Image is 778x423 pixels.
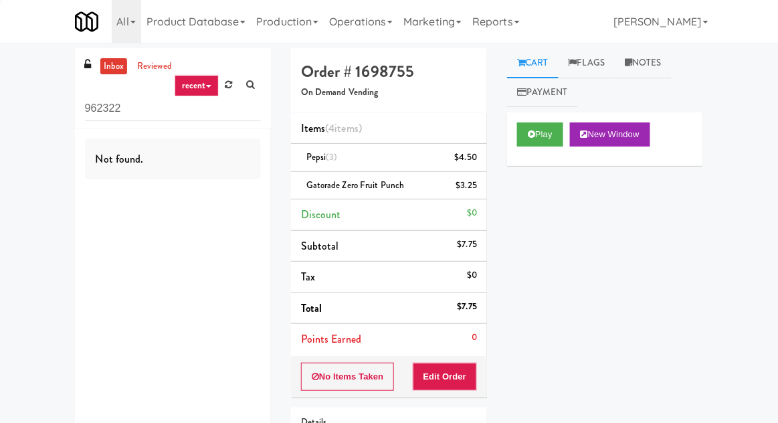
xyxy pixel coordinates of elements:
span: Gatorade Zero Fruit Punch [306,179,405,191]
span: Tax [301,269,315,284]
div: $7.75 [458,299,478,315]
input: Search vision orders [85,96,261,121]
button: Edit Order [413,363,478,391]
span: Discount [301,207,341,222]
ng-pluralize: items [335,120,359,136]
a: Payment [507,78,578,108]
span: Items [301,120,362,136]
span: (3) [326,151,337,163]
a: inbox [100,58,128,75]
button: No Items Taken [301,363,395,391]
span: Total [301,301,322,316]
span: Subtotal [301,238,339,254]
div: $0 [467,267,477,284]
div: $0 [467,205,477,222]
div: 0 [472,329,477,346]
h4: Order # 1698755 [301,63,477,80]
div: $7.75 [458,236,478,253]
span: Pepsi [306,151,338,163]
span: Not found. [96,151,144,167]
div: $3.25 [456,177,478,194]
a: Cart [507,48,559,78]
a: Flags [559,48,615,78]
a: recent [175,75,219,96]
button: Play [517,122,563,147]
a: reviewed [134,58,175,75]
img: Micromart [75,10,98,33]
span: (4 ) [325,120,362,136]
span: Points Earned [301,331,361,347]
button: New Window [570,122,650,147]
h5: On Demand Vending [301,88,477,98]
a: Notes [615,48,672,78]
div: $4.50 [455,149,478,166]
